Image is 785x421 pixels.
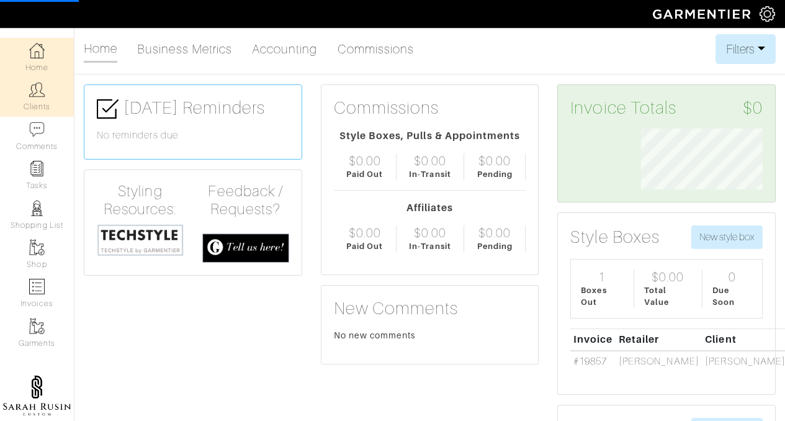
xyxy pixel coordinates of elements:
[477,168,513,180] div: Pending
[338,37,415,61] a: Commissions
[202,183,289,219] h4: Feedback / Requests?
[616,351,702,373] td: [PERSON_NAME]
[477,240,513,252] div: Pending
[409,240,451,252] div: In-Transit
[652,269,684,284] div: $0.00
[616,328,702,350] th: Retailer
[97,98,119,120] img: check-box-icon-36a4915ff3ba2bd8f6e4f29bc755bb66becd62c870f447fc0dd1365fcfddab58.png
[691,225,763,249] button: New style box
[346,240,383,252] div: Paid Out
[202,233,289,263] img: feedback_requests-3821251ac2bd56c73c230f3229a5b25d6eb027adea667894f41107c140538ee0.png
[137,37,232,61] a: Business Metrics
[414,153,446,168] div: $0.00
[97,97,289,120] h3: [DATE] Reminders
[334,329,526,342] div: No new comments
[29,319,45,334] img: garments-icon-b7da505a4dc4fd61783c78ac3ca0ef83fa9d6f193b1c9dc38574b1d14d53ca28.png
[334,97,439,119] h3: Commissions
[29,161,45,176] img: reminder-icon-8004d30b9f0a5d33ae49ab947aed9ed385cf756f9e5892f1edd6e32f2345188e.png
[29,201,45,216] img: stylists-icon-eb353228a002819b7ec25b43dbf5f0378dd9e0616d9560372ff212230b889e62.png
[760,6,775,22] img: gear-icon-white-bd11855cb880d31180b6d7d6211b90ccbf57a29d726f0c71d8c61bd08dd39cc2.png
[573,356,607,367] a: #19857
[84,36,117,63] a: Home
[647,3,760,25] img: garmentier-logo-header-white-b43fb05a5012e4ada735d5af1a66efaba907eab6374d6393d1fbf88cb4ef424d.png
[729,269,736,284] div: 0
[97,183,184,219] h4: Styling Resources:
[29,122,45,137] img: comment-icon-a0a6a9ef722e966f86d9cbdc48e553b5cf19dbc54f86b18d962a5391bc8f6eb6.png
[712,284,752,308] div: Due Soon
[570,328,616,350] th: Invoice
[29,43,45,58] img: dashboard-icon-dbcd8f5a0b271acd01030246c82b418ddd0df26cd7fceb0bd07c9910d44c42f6.png
[478,153,511,168] div: $0.00
[97,224,184,257] img: techstyle-93310999766a10050dc78ceb7f971a75838126fd19372ce40ba20cdf6a89b94b.png
[581,284,623,308] div: Boxes Out
[29,279,45,294] img: orders-icon-0abe47150d42831381b5fb84f609e132dff9fe21cb692f30cb5eec754e2cba89.png
[478,225,511,240] div: $0.00
[570,97,763,119] h3: Invoice Totals
[334,129,526,143] div: Style Boxes, Pulls & Appointments
[346,168,383,180] div: Paid Out
[334,298,526,319] h3: New Comments
[414,225,446,240] div: $0.00
[743,97,763,119] span: $0
[97,130,289,142] h6: No reminders due
[349,225,381,240] div: $0.00
[598,269,606,284] div: 1
[570,227,660,248] h3: Style Boxes
[29,82,45,97] img: clients-icon-6bae9207a08558b7cb47a8932f037763ab4055f8c8b6bfacd5dc20c3e0201464.png
[29,240,45,255] img: garments-icon-b7da505a4dc4fd61783c78ac3ca0ef83fa9d6f193b1c9dc38574b1d14d53ca28.png
[644,284,692,308] div: Total Value
[252,37,318,61] a: Accounting
[334,201,526,215] div: Affiliates
[715,34,776,64] button: Filters
[409,168,451,180] div: In-Transit
[349,153,381,168] div: $0.00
